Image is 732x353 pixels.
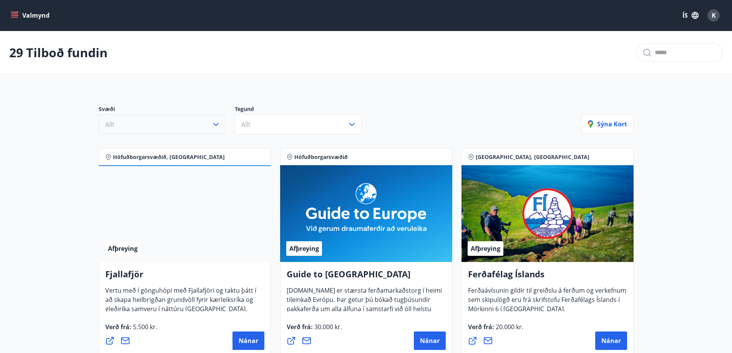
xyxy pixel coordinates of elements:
[420,336,440,345] span: Nánar
[131,323,157,331] span: 5.500 kr.
[108,244,138,253] span: Afþreying
[294,153,348,161] span: Höfuðborgarsvæðið
[289,244,319,253] span: Afþreying
[239,336,258,345] span: Nánar
[235,105,371,114] p: Tegund
[678,8,703,22] button: ÍS
[105,323,157,337] span: Verð frá :
[468,286,626,319] span: Ferðaávísunin gildir til greiðslu á ferðum og verkefnum sem skipulögð eru frá skrifstofu Ferðafél...
[414,331,446,350] button: Nánar
[468,268,627,286] h4: Ferðafélag Íslands
[9,8,53,22] button: menu
[105,286,256,319] span: Vertu með í gönguhópi með Fjallafjöri og taktu þátt í að skapa heilbrigðan grundvöll fyrir kærlei...
[601,336,621,345] span: Nánar
[287,268,446,286] h4: Guide to [GEOGRAPHIC_DATA]
[471,244,500,253] span: Afþreying
[9,44,108,61] p: 29 Tilboð fundin
[232,331,264,350] button: Nánar
[476,153,589,161] span: [GEOGRAPHIC_DATA], [GEOGRAPHIC_DATA]
[494,323,523,331] span: 20.000 kr.
[287,323,342,337] span: Verð frá :
[287,286,442,338] span: [DOMAIN_NAME] er stærsta ferðamarkaðstorg í heimi tileinkað Evrópu. Þar getur þú bókað tugþúsundi...
[712,11,716,20] span: K
[241,120,251,129] span: Allt
[99,114,226,134] button: Allt
[588,120,627,128] p: Sýna kort
[99,105,235,114] p: Svæði
[105,120,115,129] span: Allt
[235,114,362,134] button: Allt
[313,323,342,331] span: 30.000 kr.
[595,331,627,350] button: Nánar
[704,6,723,25] button: K
[468,323,523,337] span: Verð frá :
[581,114,634,134] button: Sýna kort
[113,153,225,161] span: Höfuðborgarsvæðið, [GEOGRAPHIC_DATA]
[105,268,264,286] h4: Fjallafjör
